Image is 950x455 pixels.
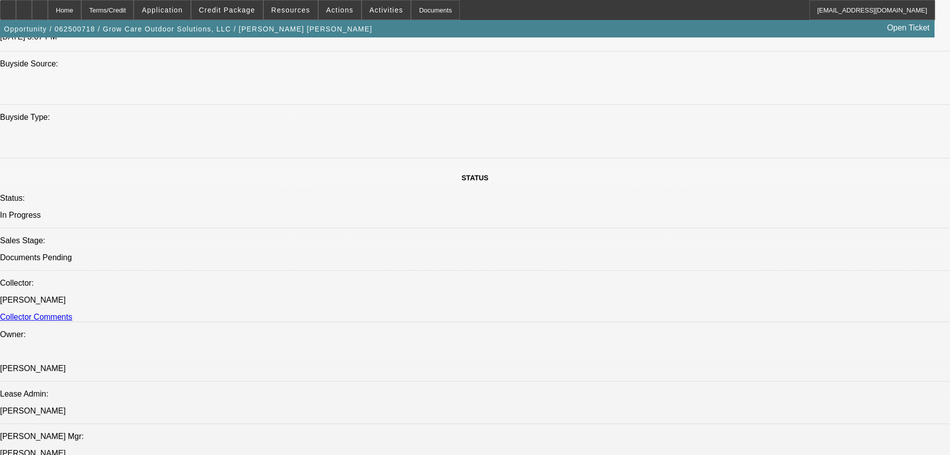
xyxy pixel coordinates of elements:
[142,6,183,14] span: Application
[462,174,489,182] span: STATUS
[362,0,411,19] button: Activities
[199,6,255,14] span: Credit Package
[319,0,361,19] button: Actions
[191,0,263,19] button: Credit Package
[134,0,190,19] button: Application
[883,19,934,36] a: Open Ticket
[326,6,354,14] span: Actions
[264,0,318,19] button: Resources
[370,6,403,14] span: Activities
[4,25,373,33] span: Opportunity / 062500718 / Grow Care Outdoor Solutions, LLC / [PERSON_NAME] [PERSON_NAME]
[271,6,310,14] span: Resources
